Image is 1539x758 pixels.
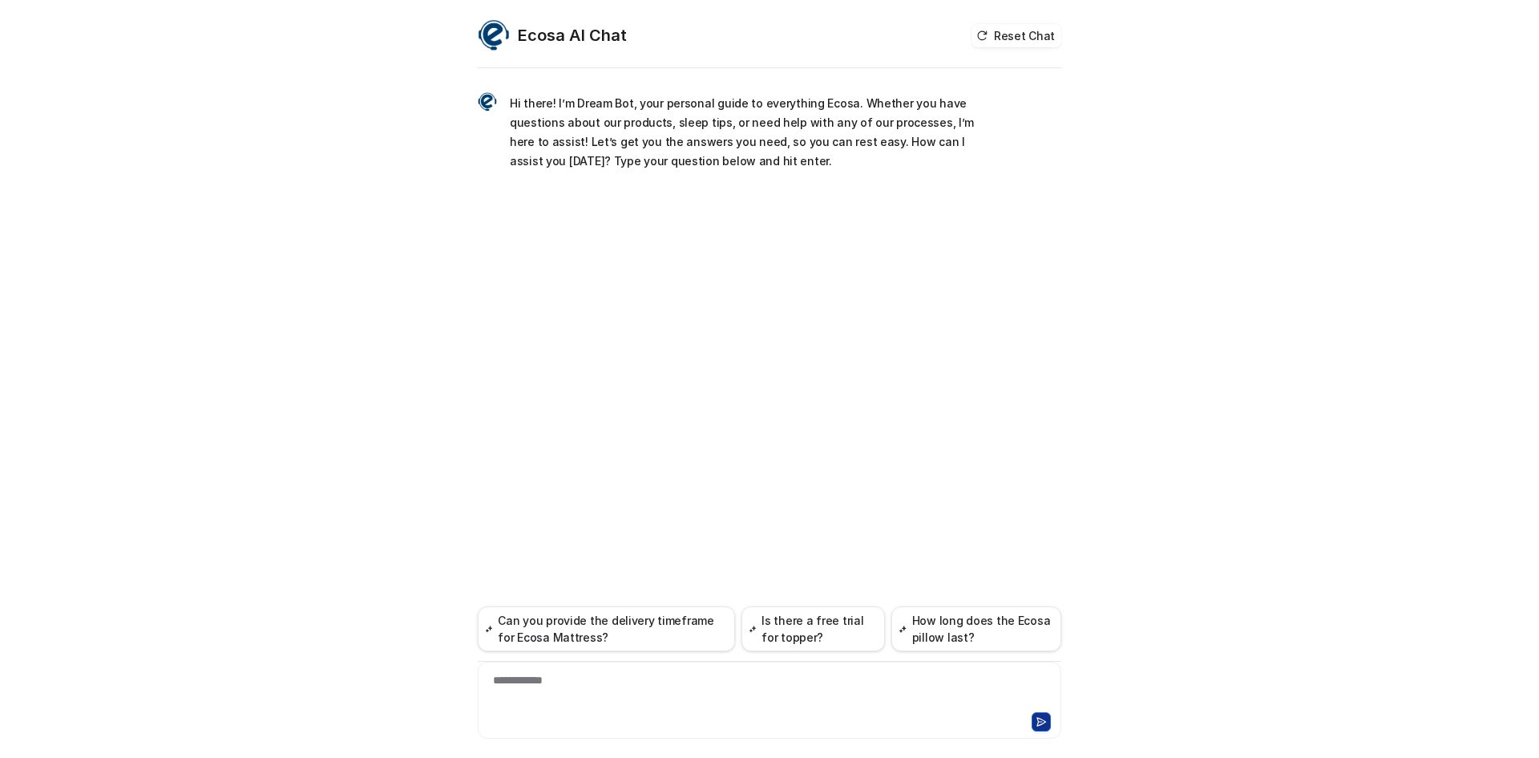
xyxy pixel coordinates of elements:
[510,94,979,171] p: Hi there! I’m Dream Bot, your personal guide to everything Ecosa. Whether you have questions abou...
[518,24,627,47] h2: Ecosa AI Chat
[891,606,1061,651] button: How long does the Ecosa pillow last?
[971,24,1061,47] button: Reset Chat
[478,92,497,111] img: Widget
[478,19,510,51] img: Widget
[478,606,735,651] button: Can you provide the delivery timeframe for Ecosa Mattress?
[741,606,885,651] button: Is there a free trial for topper?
